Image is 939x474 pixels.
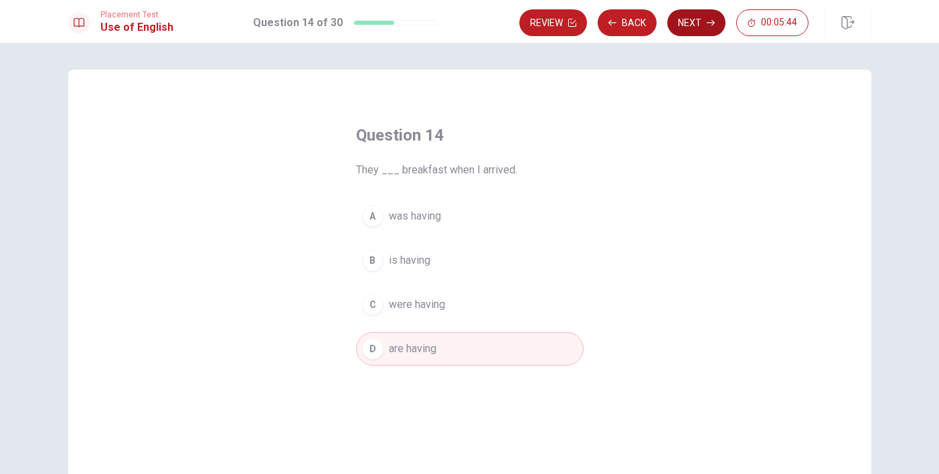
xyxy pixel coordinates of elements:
button: Cwere having [356,288,584,321]
div: B [362,250,383,271]
span: Placement Test [100,10,173,19]
span: are having [389,341,436,357]
span: was having [389,208,441,224]
button: Bis having [356,244,584,277]
button: Dare having [356,332,584,366]
button: Next [667,9,725,36]
div: C [362,294,383,315]
div: A [362,206,383,227]
div: D [362,338,383,360]
span: were having [389,297,445,313]
h1: Question 14 of 30 [253,15,343,31]
button: Review [519,9,587,36]
span: They ___ breakfast when I arrived. [356,162,584,178]
span: is having [389,252,430,268]
button: Awas having [356,200,584,233]
button: 00:05:44 [736,9,808,36]
button: Back [598,9,657,36]
h1: Use of English [100,19,173,35]
span: 00:05:44 [761,17,797,28]
h4: Question 14 [356,125,584,146]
